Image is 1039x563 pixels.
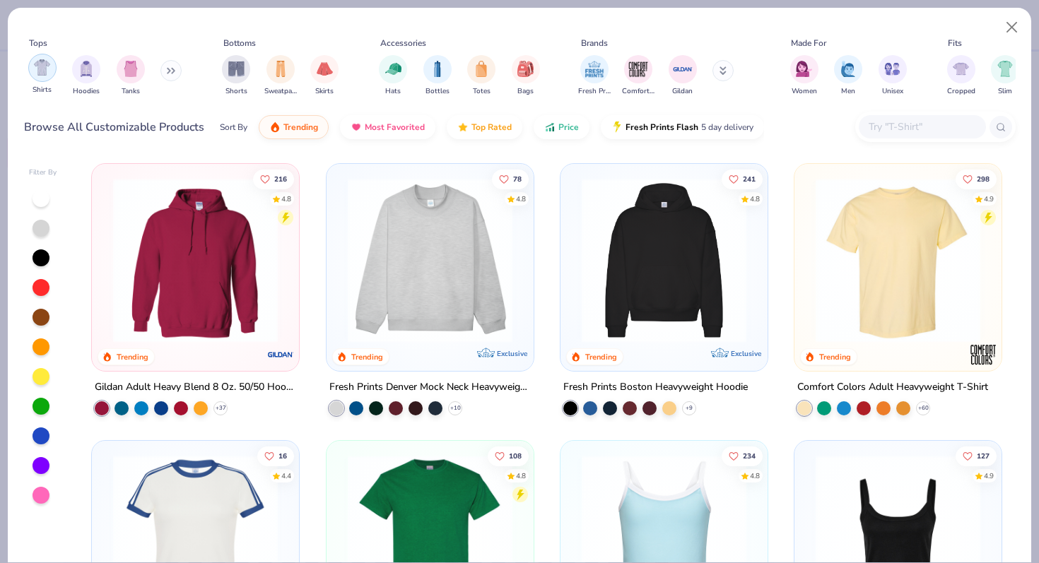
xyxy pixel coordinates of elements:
[281,471,291,482] div: 4.4
[34,59,50,76] img: Shirts Image
[947,86,975,97] span: Cropped
[686,404,693,413] span: + 9
[918,404,929,413] span: + 60
[222,55,250,97] button: filter button
[731,349,761,358] span: Exclusive
[264,55,297,97] div: filter for Sweatpants
[977,175,990,182] span: 298
[29,37,47,49] div: Tops
[743,453,756,460] span: 234
[750,471,760,482] div: 4.8
[253,169,294,189] button: Like
[998,86,1012,97] span: Slim
[365,122,425,133] span: Most Favorited
[977,453,990,460] span: 127
[517,61,533,77] img: Bags Image
[317,61,333,77] img: Skirts Image
[578,86,611,97] span: Fresh Prints
[999,14,1026,41] button: Close
[701,119,753,136] span: 5 day delivery
[423,55,452,97] button: filter button
[259,115,329,139] button: Trending
[95,379,296,396] div: Gildan Adult Heavy Blend 8 Oz. 50/50 Hooded Sweatshirt
[264,55,297,97] button: filter button
[340,115,435,139] button: Most Favorited
[264,86,297,97] span: Sweatpants
[991,55,1019,97] button: filter button
[24,119,204,136] div: Browse All Customizable Products
[380,37,426,49] div: Accessories
[315,86,334,97] span: Skirts
[984,194,994,204] div: 4.9
[123,61,139,77] img: Tanks Image
[790,55,818,97] div: filter for Women
[512,55,540,97] button: filter button
[672,86,693,97] span: Gildan
[512,175,521,182] span: 78
[216,404,226,413] span: + 37
[581,37,608,49] div: Brands
[467,55,495,97] div: filter for Totes
[220,121,247,134] div: Sort By
[117,55,145,97] div: filter for Tanks
[879,55,907,97] button: filter button
[947,55,975,97] div: filter for Cropped
[797,379,988,396] div: Comfort Colors Adult Heavyweight T-Shirt
[310,55,339,97] button: filter button
[274,175,287,182] span: 216
[790,55,818,97] button: filter button
[879,55,907,97] div: filter for Unisex
[278,453,287,460] span: 16
[222,55,250,97] div: filter for Shorts
[834,55,862,97] button: filter button
[882,86,903,97] span: Unisex
[329,379,531,396] div: Fresh Prints Denver Mock Neck Heavyweight Sweatshirt
[750,194,760,204] div: 4.8
[753,178,932,343] img: d4a37e75-5f2b-4aef-9a6e-23330c63bbc0
[840,61,856,77] img: Men Image
[796,61,812,77] img: Women Image
[310,55,339,97] div: filter for Skirts
[792,86,817,97] span: Women
[515,471,525,482] div: 4.8
[491,169,528,189] button: Like
[956,446,997,466] button: Like
[385,86,401,97] span: Hats
[867,119,976,135] input: Try "T-Shirt"
[578,55,611,97] button: filter button
[969,340,997,369] img: Comfort Colors logo
[487,446,528,466] button: Like
[834,55,862,97] div: filter for Men
[385,61,401,77] img: Hats Image
[341,178,519,343] img: f5d85501-0dbb-4ee4-b115-c08fa3845d83
[517,86,534,97] span: Bags
[29,167,57,178] div: Filter By
[669,55,697,97] button: filter button
[611,122,623,133] img: flash.gif
[628,59,649,80] img: Comfort Colors Image
[743,175,756,182] span: 241
[117,55,145,97] button: filter button
[281,194,291,204] div: 4.8
[33,85,52,95] span: Shirts
[72,55,100,97] button: filter button
[423,55,452,97] div: filter for Bottles
[991,55,1019,97] div: filter for Slim
[122,86,140,97] span: Tanks
[558,122,579,133] span: Price
[997,61,1013,77] img: Slim Image
[106,178,285,343] img: 01756b78-01f6-4cc6-8d8a-3c30c1a0c8ac
[956,169,997,189] button: Like
[72,55,100,97] div: filter for Hoodies
[283,122,318,133] span: Trending
[269,122,281,133] img: trending.gif
[622,55,654,97] button: filter button
[669,55,697,97] div: filter for Gildan
[563,379,748,396] div: Fresh Prints Boston Heavyweight Hoodie
[457,122,469,133] img: TopRated.gif
[672,59,693,80] img: Gildan Image
[722,446,763,466] button: Like
[884,61,900,77] img: Unisex Image
[508,453,521,460] span: 108
[267,340,295,369] img: Gildan logo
